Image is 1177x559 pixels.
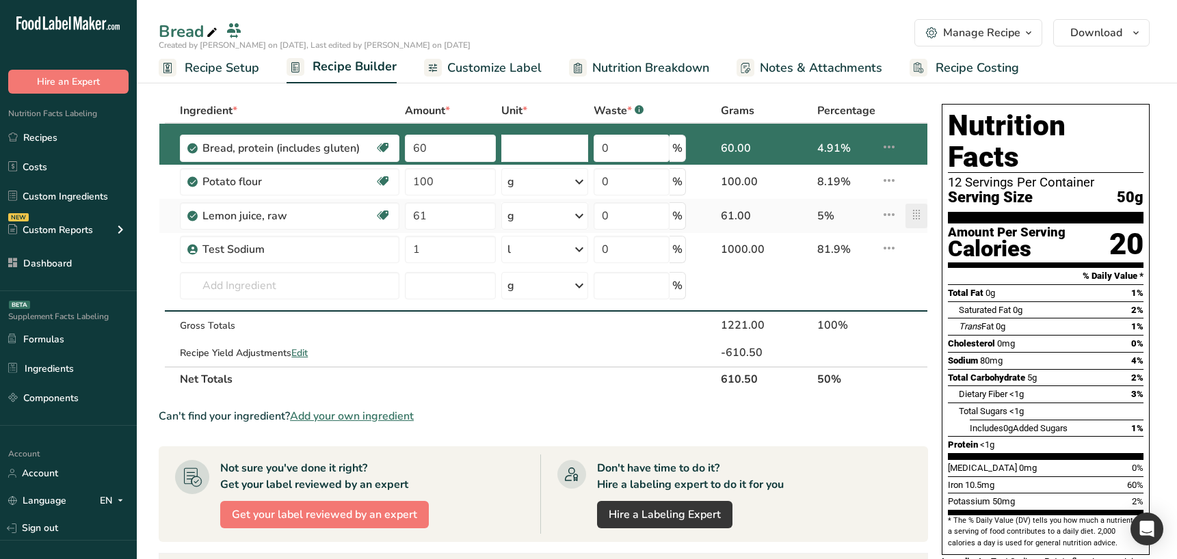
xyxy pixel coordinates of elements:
span: 2% [1131,372,1143,383]
span: 4% [1131,355,1143,366]
span: Total Fat [948,288,983,298]
div: 1000.00 [721,241,812,258]
div: Can't find your ingredient? [159,408,928,424]
span: Created by [PERSON_NAME] on [DATE], Last edited by [PERSON_NAME] on [DATE] [159,40,471,51]
input: Add Ingredient [180,272,399,299]
div: 20 [1109,226,1143,262]
section: * The % Daily Value (DV) tells you how much a nutrient in a serving of food contributes to a dail... [948,515,1143,549]
div: 12 Servings Per Container [948,176,1143,189]
div: 60.00 [721,140,812,156]
div: BETA [9,301,30,309]
div: Test Sodium [202,241,373,258]
div: Lemon juice, raw [202,208,373,224]
button: Manage Recipe [914,19,1042,46]
a: Language [8,489,66,513]
div: 1221.00 [721,317,812,333]
div: Bread, protein (includes gluten) [202,140,373,156]
div: Manage Recipe [943,25,1020,41]
span: Customize Label [447,59,542,77]
span: Fat [959,321,994,331]
span: 10.5mg [965,480,994,490]
span: 60% [1127,480,1143,490]
span: 3% [1131,389,1143,399]
div: Amount Per Serving [948,226,1066,239]
a: Notes & Attachments [737,53,882,83]
span: Download [1070,25,1122,41]
span: Recipe Costing [936,59,1019,77]
button: Get your label reviewed by an expert [220,501,429,528]
span: <1g [1009,406,1024,416]
span: Potassium [948,496,990,506]
div: NEW [8,213,29,221]
div: -610.50 [721,344,812,361]
div: EN [100,493,129,509]
div: Don't have time to do it? Hire a labeling expert to do it for you [597,460,784,493]
span: 0mg [997,338,1015,349]
span: 0g [1003,423,1013,433]
div: Not sure you've done it right? Get your label reviewed by an expert [220,460,408,493]
span: Ingredient [180,103,237,119]
div: 81.9% [817,241,875,258]
span: Total Carbohydrate [948,372,1025,383]
div: g [507,277,514,294]
div: Potato flour [202,174,373,190]
div: l [507,241,511,258]
span: Notes & Attachments [760,59,882,77]
span: Add your own ingredient [290,408,414,424]
span: Recipe Builder [313,57,397,76]
span: 1% [1131,321,1143,331]
a: Recipe Setup [159,53,259,83]
th: 610.50 [718,366,815,391]
div: 5% [817,208,875,224]
span: Total Sugars [959,406,1007,416]
span: 5g [1027,372,1037,383]
span: Recipe Setup [185,59,259,77]
span: 50mg [992,496,1015,506]
span: 1% [1131,423,1143,433]
div: Bread [159,19,220,44]
div: Gross Totals [180,318,399,333]
span: 0mg [1019,463,1037,473]
div: Open Intercom Messenger [1130,513,1163,545]
span: 2% [1132,496,1143,506]
th: 50% [815,366,878,391]
div: 61.00 [721,208,812,224]
th: Net Totals [177,366,689,391]
div: g [507,208,514,224]
div: 8.19% [817,174,875,190]
span: 0g [1013,305,1022,315]
span: Grams [721,103,754,119]
a: Nutrition Breakdown [569,53,709,83]
span: 1% [1131,288,1143,298]
span: Serving Size [948,189,1033,206]
span: Iron [948,480,963,490]
div: Recipe Yield Adjustments [180,346,399,360]
span: <1g [980,439,994,450]
i: Trans [959,321,981,331]
span: Nutrition Breakdown [592,59,709,77]
span: 80mg [980,355,1003,366]
div: 4.91% [817,140,875,156]
span: Unit [501,103,527,119]
span: 0% [1131,338,1143,349]
a: Customize Label [424,53,542,83]
a: Hire a Labeling Expert [597,501,732,528]
span: Amount [405,103,450,119]
div: g [507,140,514,156]
span: Includes Added Sugars [970,423,1068,433]
span: Protein [948,439,978,450]
span: <1g [1009,389,1024,399]
div: 100% [817,317,875,333]
button: Hire an Expert [8,70,129,94]
a: Recipe Costing [910,53,1019,83]
span: 2% [1131,305,1143,315]
div: Calories [948,239,1066,259]
span: Dietary Fiber [959,389,1007,399]
div: 100.00 [721,174,812,190]
span: [MEDICAL_DATA] [948,463,1017,473]
span: 50g [1117,189,1143,206]
span: Percentage [817,103,875,119]
div: Waste [594,103,644,119]
button: Download [1053,19,1150,46]
span: Get your label reviewed by an expert [232,506,417,523]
